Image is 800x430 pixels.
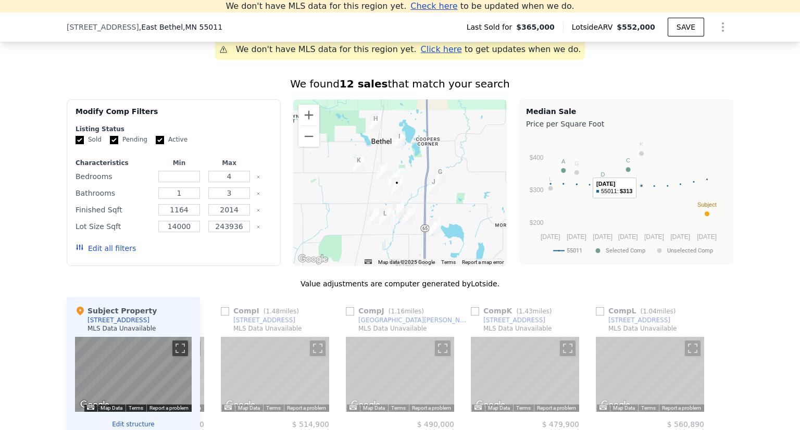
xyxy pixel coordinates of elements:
button: Toggle fullscreen view [172,340,188,356]
div: Comp J [346,306,428,316]
button: SAVE [668,18,704,36]
text: 55011: [601,188,619,194]
button: Clear [256,192,260,196]
div: Finished Sqft [76,203,152,217]
div: Street View [221,337,329,412]
a: Report a problem [287,405,326,411]
span: ( miles) [512,308,556,315]
span: $ 560,890 [667,420,704,428]
div: Bathrooms [76,186,152,200]
div: Comp K [471,306,556,316]
button: Map Data [238,404,260,412]
button: Toggle fullscreen view [435,340,451,356]
div: MLS Data Unavailable [483,324,552,333]
span: $ 514,900 [292,420,329,428]
img: Google [78,398,112,412]
text: 55011 [567,247,582,254]
div: A chart. [526,131,727,261]
div: 23422 Monroe St NE [394,131,405,149]
div: Subject Property [75,306,157,316]
span: Last Sold for [467,22,517,32]
text: K [640,141,644,147]
a: Terms (opens in new tab) [516,405,531,411]
span: 1.16 [391,308,405,315]
button: Map Data [363,404,385,412]
button: Keyboard shortcuts [87,405,94,410]
div: MLS Data Unavailable [87,324,156,333]
button: Map Data [101,404,122,412]
div: [GEOGRAPHIC_DATA][PERSON_NAME][PERSON_NAME] [358,316,467,324]
div: 541 229th Ave NW [353,155,365,173]
span: $365,000 [516,22,555,32]
div: 21581 Cottonwood St NW [369,207,381,224]
input: Sold [76,136,84,144]
button: Clear [256,208,260,212]
div: Listing Status [76,125,272,133]
span: [STREET_ADDRESS] [67,22,139,32]
div: Map [75,337,192,412]
div: [STREET_ADDRESS] [483,316,545,324]
a: Open this area in Google Maps (opens a new window) [598,398,633,412]
div: Min [156,159,202,167]
div: Map [221,337,329,412]
button: Clear [256,175,260,179]
button: Keyboard shortcuts [365,259,372,264]
span: Map data ©2025 Google [378,259,435,265]
a: Report a problem [412,405,451,411]
a: Open this area in Google Maps (opens a new window) [348,398,383,412]
button: Toggle fullscreen view [560,340,576,356]
span: ( miles) [384,308,428,315]
span: Click here [421,44,462,54]
div: 21592 Polk St NE [404,206,415,224]
span: $ 479,900 [542,420,579,428]
button: Keyboard shortcuts [474,405,482,410]
text: [DATE] [670,233,690,241]
text: D [601,171,605,178]
div: [STREET_ADDRESS] [608,316,670,324]
a: Open this area in Google Maps (opens a new window) [223,398,258,412]
img: Google [296,252,330,266]
text: [DATE] [541,233,560,241]
img: Google [473,398,508,412]
div: Map [346,337,454,412]
div: Comp L [596,306,680,316]
button: Keyboard shortcuts [599,405,607,410]
span: 1.04 [643,308,657,315]
div: Street View [75,337,192,412]
text: [DATE] [596,181,616,187]
div: Comp I [221,306,303,316]
a: Terms (opens in new tab) [391,405,406,411]
span: , MN 55011 [183,23,222,31]
text: Unselected Comp [667,247,713,254]
button: Keyboard shortcuts [224,405,232,410]
img: Google [598,398,633,412]
div: to get updates when we do. [421,43,581,56]
text: [DATE] [618,233,638,241]
text: [DATE] [567,233,586,241]
div: Street View [346,337,454,412]
label: Active [156,135,187,144]
div: MLS Data Unavailable [358,324,427,333]
span: ( miles) [636,308,680,315]
a: Terms (opens in new tab) [129,405,143,411]
div: Lot Size Sqft [76,219,152,234]
img: Google [348,398,383,412]
text: [DATE] [593,233,612,241]
div: Median Sale [526,106,727,117]
text: $313 [620,188,632,194]
text: [DATE] [644,233,664,241]
text: [DATE] [697,233,717,241]
div: 21715 Quincy St NE [393,201,404,219]
button: Clear [256,225,260,229]
text: $200 [530,219,544,226]
div: MLS Data Unavailable [608,324,677,333]
text: $300 [530,186,544,194]
text: $400 [530,154,544,161]
div: 22341 Monroe St NE [391,178,403,195]
input: Pending [110,136,118,144]
input: Active [156,136,164,144]
div: 22716 3rd St NE [377,162,388,180]
div: [STREET_ADDRESS] [87,316,149,324]
a: Terms (opens in new tab) [641,405,656,411]
strong: 12 sales [340,78,388,90]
